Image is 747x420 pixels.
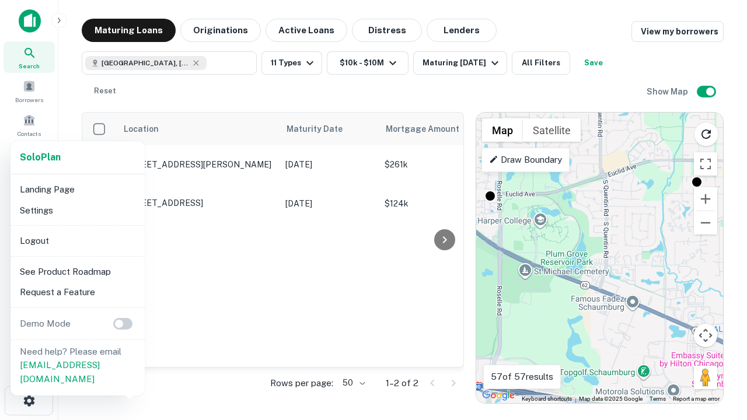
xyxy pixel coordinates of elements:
a: SoloPlan [20,150,61,164]
li: Request a Feature [15,282,140,303]
li: Landing Page [15,179,140,200]
p: Demo Mode [15,317,75,331]
a: [EMAIL_ADDRESS][DOMAIN_NAME] [20,360,100,384]
p: Need help? Please email [20,345,135,386]
li: Settings [15,200,140,221]
iframe: Chat Widget [689,289,747,345]
strong: Solo Plan [20,152,61,163]
li: See Product Roadmap [15,261,140,282]
li: Logout [15,230,140,251]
